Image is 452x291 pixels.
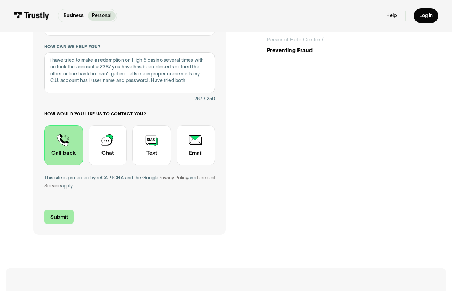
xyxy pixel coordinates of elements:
div: Personal Help Center / [267,35,324,44]
div: This site is protected by reCAPTCHA and the Google and apply. [44,174,215,190]
div: / 250 [204,95,215,103]
label: How would you like us to contact you? [44,111,215,117]
input: Submit [44,210,74,224]
a: Personal [88,11,116,21]
a: Log in [414,8,438,23]
div: Preventing Fraud [267,46,419,55]
label: How can we help you? [44,44,215,49]
a: Privacy Policy [158,175,188,180]
img: Trustly Logo [14,12,50,20]
a: Personal Help Center /Preventing Fraud [267,35,419,55]
p: Personal [92,12,111,20]
div: 267 [194,95,202,103]
a: Business [60,11,88,21]
div: Log in [419,13,433,19]
p: Business [64,12,84,20]
a: Help [386,13,397,19]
